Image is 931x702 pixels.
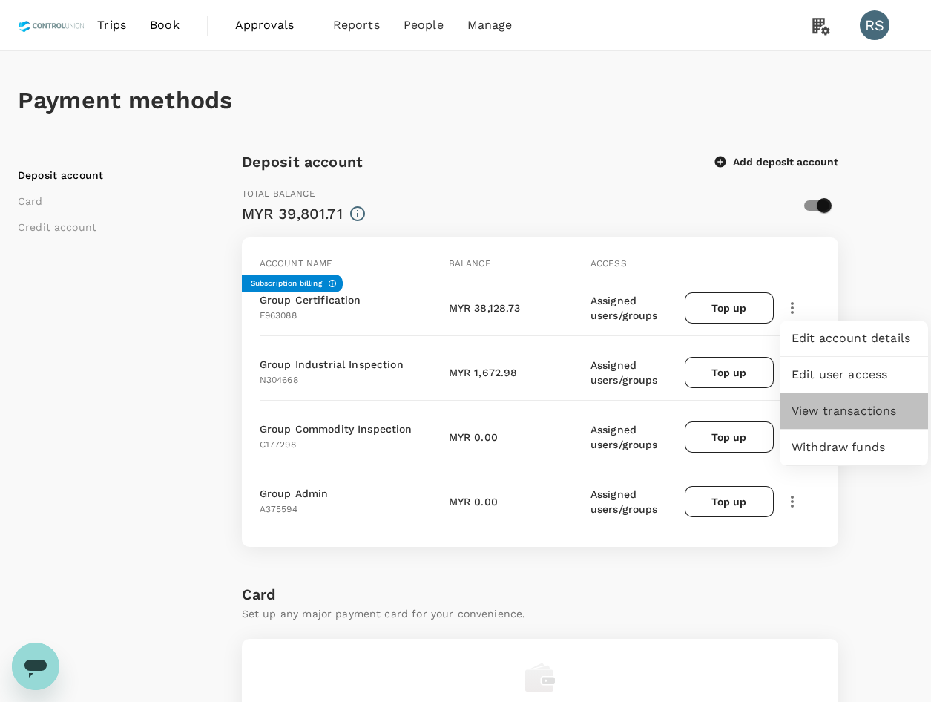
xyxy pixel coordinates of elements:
[260,258,333,269] span: Account name
[792,439,916,456] span: Withdraw funds
[449,258,491,269] span: Balance
[260,504,297,514] span: A375594
[449,430,498,445] p: MYR 0.00
[449,301,521,315] p: MYR 38,128.73
[590,295,658,321] span: Assigned users/groups
[780,321,928,357] div: Edit account details
[260,375,298,385] span: N304668
[18,9,85,42] img: Control Union Malaysia Sdn. Bhd.
[18,220,203,234] li: Credit account
[333,16,380,34] span: Reports
[685,421,773,453] button: Top up
[150,16,180,34] span: Book
[260,357,404,372] p: Group Industrial Inspection
[260,439,296,450] span: C177298
[467,16,513,34] span: Manage
[235,16,309,34] span: Approvals
[792,402,916,420] span: View transactions
[404,16,444,34] span: People
[449,494,498,509] p: MYR 0.00
[525,663,555,692] img: empty
[97,16,126,34] span: Trips
[242,150,363,174] h6: Deposit account
[590,488,658,515] span: Assigned users/groups
[860,10,889,40] div: RS
[715,155,838,168] button: Add deposit account
[260,310,297,321] span: F963088
[242,583,839,606] h6: Card
[18,87,913,114] h1: Payment methods
[260,486,329,501] p: Group Admin
[449,365,518,380] p: MYR 1,672.98
[260,421,412,436] p: Group Commodity Inspection
[792,329,916,347] span: Edit account details
[685,357,773,388] button: Top up
[260,292,361,307] p: Group Certification
[685,292,773,324] button: Top up
[590,258,627,269] span: Access
[780,393,928,430] div: View transactions
[780,357,928,393] div: Edit user access
[251,278,322,289] h6: Subscription billing
[590,424,658,450] span: Assigned users/groups
[18,168,203,183] li: Deposit account
[242,188,315,199] span: Total balance
[590,359,658,386] span: Assigned users/groups
[12,643,59,690] iframe: Button to launch messaging window
[685,486,773,517] button: Top up
[242,606,839,621] p: Set up any major payment card for your convenience.
[780,430,928,466] div: Withdraw funds
[792,366,916,384] span: Edit user access
[18,194,203,209] li: Card
[242,202,343,226] div: MYR 39,801.71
